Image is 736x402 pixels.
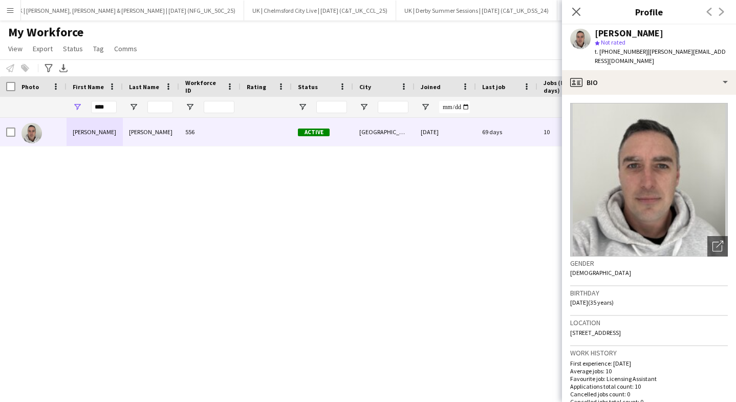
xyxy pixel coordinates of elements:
[123,118,179,146] div: [PERSON_NAME]
[63,44,83,53] span: Status
[707,236,728,257] div: Open photos pop-in
[147,101,173,113] input: Last Name Filter Input
[359,102,369,112] button: Open Filter Menu
[247,83,266,91] span: Rating
[570,359,728,367] p: First experience: [DATE]
[570,375,728,383] p: Favourite job: Licensing Assistant
[570,390,728,398] p: Cancelled jobs count: 0
[570,367,728,375] p: Average jobs: 10
[59,42,87,55] a: Status
[91,101,117,113] input: First Name Filter Input
[185,102,194,112] button: Open Filter Menu
[73,83,104,91] span: First Name
[8,44,23,53] span: View
[544,79,586,94] span: Jobs (last 90 days)
[562,5,736,18] h3: Profile
[557,1,704,20] button: UK | Immersive Titanic | [DATE] (FKP_UK_TNC_25)
[415,118,476,146] div: [DATE]
[244,1,396,20] button: UK | Chelmsford City Live | [DATE] (C&T_UK_CCL_25)
[570,329,621,336] span: [STREET_ADDRESS]
[570,103,728,257] img: Crew avatar or photo
[570,259,728,268] h3: Gender
[562,70,736,95] div: Bio
[396,1,557,20] button: UK | Derby Summer Sessions | [DATE] (C&T_UK_DSS_24)
[595,48,648,55] span: t. [PHONE_NUMBER]
[476,118,537,146] div: 69 days
[29,42,57,55] a: Export
[89,42,108,55] a: Tag
[4,42,27,55] a: View
[114,44,137,53] span: Comms
[570,269,631,277] span: [DEMOGRAPHIC_DATA]
[359,83,371,91] span: City
[595,48,726,65] span: | [PERSON_NAME][EMAIL_ADDRESS][DOMAIN_NAME]
[298,129,330,136] span: Active
[570,318,728,327] h3: Location
[7,1,244,20] button: UK | [PERSON_NAME], [PERSON_NAME] & [PERSON_NAME] | [DATE] (NFG_UK_50C_25)
[21,83,39,91] span: Photo
[42,62,55,74] app-action-btn: Advanced filters
[421,102,430,112] button: Open Filter Menu
[204,101,234,113] input: Workforce ID Filter Input
[298,83,318,91] span: Status
[73,102,82,112] button: Open Filter Menu
[570,288,728,298] h3: Birthday
[185,79,222,94] span: Workforce ID
[570,383,728,390] p: Applications total count: 10
[570,348,728,357] h3: Work history
[353,118,415,146] div: [GEOGRAPHIC_DATA]
[298,102,307,112] button: Open Filter Menu
[537,118,604,146] div: 10
[93,44,104,53] span: Tag
[110,42,141,55] a: Comms
[179,118,241,146] div: 556
[129,102,138,112] button: Open Filter Menu
[482,83,505,91] span: Last job
[21,123,42,143] img: Brendan Murray
[570,299,614,306] span: [DATE] (35 years)
[33,44,53,53] span: Export
[595,29,663,38] div: [PERSON_NAME]
[439,101,470,113] input: Joined Filter Input
[8,25,83,40] span: My Workforce
[601,38,625,46] span: Not rated
[316,101,347,113] input: Status Filter Input
[421,83,441,91] span: Joined
[129,83,159,91] span: Last Name
[57,62,70,74] app-action-btn: Export XLSX
[378,101,408,113] input: City Filter Input
[67,118,123,146] div: [PERSON_NAME]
